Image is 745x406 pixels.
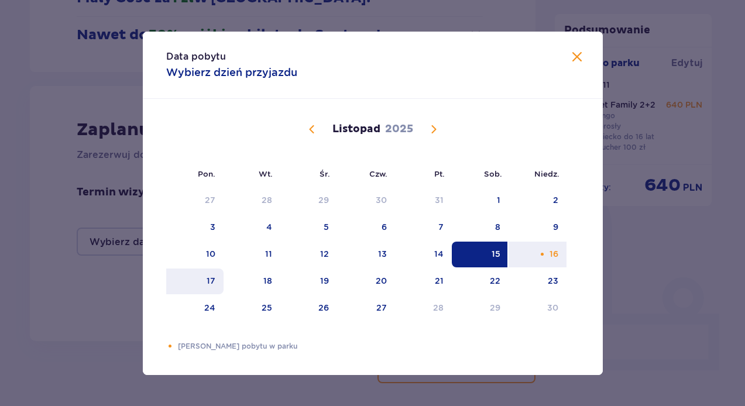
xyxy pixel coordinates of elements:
div: 26 [318,302,329,314]
td: Data zaznaczona. sobota, 15 listopada 2025 [452,242,509,267]
td: 7 [395,215,452,240]
div: 28 [433,302,444,314]
small: Sob. [484,169,502,178]
small: Niedz. [534,169,559,178]
td: 27 [337,295,395,321]
div: 10 [206,248,215,260]
td: 30 [337,188,395,214]
div: 9 [553,221,558,233]
div: 30 [547,302,558,314]
small: Wt. [259,169,273,178]
td: 26 [280,295,337,321]
td: 22 [452,269,509,294]
p: Listopad [332,122,380,136]
td: 14 [395,242,452,267]
div: 28 [262,194,272,206]
td: 2 [509,188,567,214]
td: 24 [166,295,224,321]
div: 25 [262,302,272,314]
div: 5 [324,221,329,233]
div: 7 [438,221,444,233]
td: 9 [509,215,567,240]
td: 1 [452,188,509,214]
div: 30 [376,194,387,206]
div: 24 [204,302,215,314]
div: 31 [435,194,444,206]
div: 17 [207,275,215,287]
td: 4 [224,215,280,240]
div: 15 [492,248,500,260]
div: 1 [497,194,500,206]
td: 13 [337,242,395,267]
div: Pomarańczowa kropka [166,342,174,350]
div: 16 [550,248,558,260]
div: 3 [210,221,215,233]
div: 12 [320,248,329,260]
td: 16 [509,242,567,267]
td: 31 [395,188,452,214]
td: 10 [166,242,224,267]
div: 6 [382,221,387,233]
td: 11 [224,242,280,267]
td: 18 [224,269,280,294]
td: Data niedostępna. sobota, 29 listopada 2025 [452,295,509,321]
td: 17 [166,269,224,294]
td: 20 [337,269,395,294]
button: Następny miesiąc [427,122,441,136]
div: 18 [263,275,272,287]
td: 21 [395,269,452,294]
small: Czw. [369,169,387,178]
td: 28 [224,188,280,214]
td: 23 [509,269,567,294]
div: 11 [265,248,272,260]
div: 27 [376,302,387,314]
p: Data pobytu [166,50,226,63]
div: 13 [378,248,387,260]
td: 29 [280,188,337,214]
td: 5 [280,215,337,240]
div: 20 [376,275,387,287]
p: Wybierz dzień przyjazdu [166,66,297,80]
td: 6 [337,215,395,240]
div: 21 [435,275,444,287]
p: [PERSON_NAME] pobytu w parku [178,341,579,352]
div: 4 [266,221,272,233]
div: 22 [490,275,500,287]
td: 8 [452,215,509,240]
div: 23 [548,275,558,287]
td: 27 [166,188,224,214]
td: 25 [224,295,280,321]
small: Pt. [434,169,445,178]
td: Data niedostępna. niedziela, 30 listopada 2025 [509,295,567,321]
button: Zamknij [570,50,584,65]
div: 8 [495,221,500,233]
td: 3 [166,215,224,240]
td: 19 [280,269,337,294]
div: 29 [318,194,329,206]
div: 29 [490,302,500,314]
div: 27 [205,194,215,206]
div: 19 [320,275,329,287]
div: Pomarańczowa kropka [538,250,546,258]
div: 2 [553,194,558,206]
p: 2025 [385,122,413,136]
small: Śr. [320,169,330,178]
button: Poprzedni miesiąc [305,122,319,136]
td: 12 [280,242,337,267]
small: Pon. [198,169,215,178]
td: Data niedostępna. piątek, 28 listopada 2025 [395,295,452,321]
div: 14 [434,248,444,260]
